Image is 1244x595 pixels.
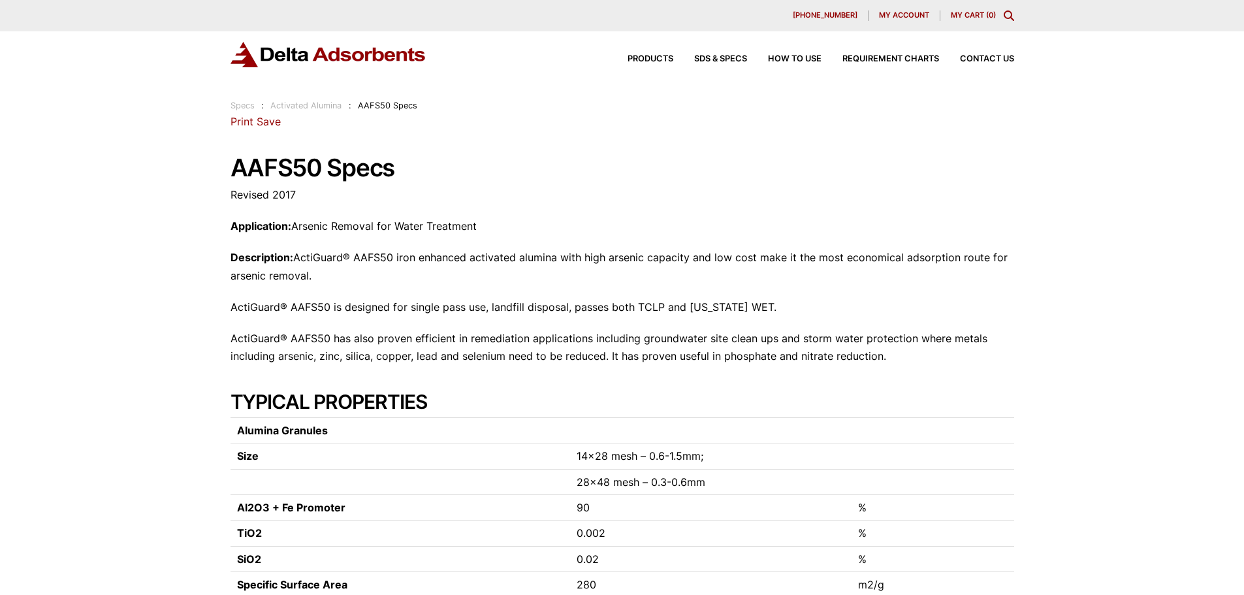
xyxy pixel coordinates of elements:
[793,12,857,19] span: [PHONE_NUMBER]
[821,55,939,63] a: Requirement Charts
[237,449,259,462] strong: Size
[237,526,262,539] strong: TiO2
[694,55,747,63] span: SDS & SPECS
[231,101,255,110] a: Specs
[673,55,747,63] a: SDS & SPECS
[231,249,1014,284] p: ActiGuard® AAFS50 iron enhanced activated alumina with high arsenic capacity and low cost make it...
[237,578,347,591] strong: Specific Surface Area
[349,101,351,110] span: :
[270,101,342,110] a: Activated Alumina
[1004,10,1014,21] div: Toggle Modal Content
[231,298,1014,316] p: ActiGuard® AAFS50 is designed for single pass use, landfill disposal, passes both TCLP and [US_ST...
[231,217,1014,235] p: Arsenic Removal for Water Treatment
[570,443,852,469] td: 14×28 mesh – 0.6-1.5mm;
[231,155,1014,182] h1: AAFS50 Specs
[237,501,345,514] strong: Al2O3 + Fe Promoter
[607,55,673,63] a: Products
[257,115,281,128] a: Save
[231,251,293,264] strong: Description:
[852,521,1013,546] td: %
[570,469,852,494] td: 28×48 mesh – 0.3-0.6mm
[570,495,852,521] td: 90
[231,330,1014,365] p: ActiGuard® AAFS50 has also proven efficient in remediation applications including groundwater sit...
[782,10,869,21] a: [PHONE_NUMBER]
[842,55,939,63] span: Requirement Charts
[570,521,852,546] td: 0.002
[939,55,1014,63] a: Contact Us
[768,55,821,63] span: How to Use
[747,55,821,63] a: How to Use
[852,495,1013,521] td: %
[852,546,1013,571] td: %
[358,101,417,110] span: AAFS50 Specs
[869,10,940,21] a: My account
[570,546,852,571] td: 0.02
[951,10,996,20] a: My Cart (0)
[628,55,673,63] span: Products
[960,55,1014,63] span: Contact Us
[231,390,1014,413] h2: TYPICAL PROPERTIES
[879,12,929,19] span: My account
[231,42,426,67] img: Delta Adsorbents
[237,553,261,566] strong: SiO2
[231,186,1014,204] p: Revised 2017
[261,101,264,110] span: :
[237,424,328,437] strong: Alumina Granules
[231,115,253,128] a: Print
[231,219,291,233] strong: Application:
[989,10,993,20] span: 0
